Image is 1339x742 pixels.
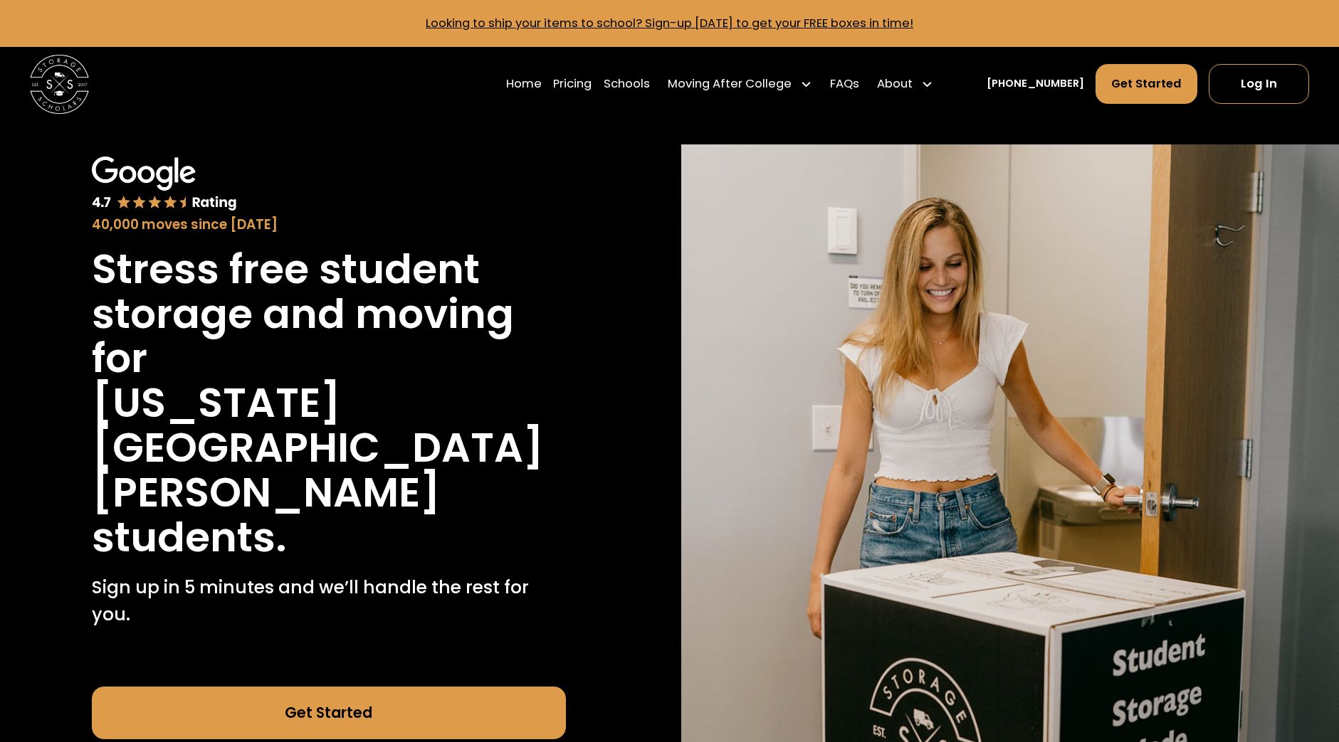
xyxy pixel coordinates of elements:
[92,381,565,514] h1: [US_STATE][GEOGRAPHIC_DATA][PERSON_NAME]
[1096,64,1197,104] a: Get Started
[1209,64,1309,104] a: Log In
[92,687,565,740] a: Get Started
[92,157,237,212] img: Google 4.7 star rating
[92,574,565,627] p: Sign up in 5 minutes and we’ll handle the rest for you.
[668,75,792,93] div: Moving After College
[987,76,1084,92] a: [PHONE_NUMBER]
[506,63,542,105] a: Home
[662,63,819,105] div: Moving After College
[830,63,859,105] a: FAQs
[92,515,287,560] h1: students.
[92,215,565,235] div: 40,000 moves since [DATE]
[871,63,939,105] div: About
[877,75,913,93] div: About
[553,63,592,105] a: Pricing
[426,15,913,31] a: Looking to ship your items to school? Sign-up [DATE] to get your FREE boxes in time!
[604,63,650,105] a: Schools
[92,247,565,381] h1: Stress free student storage and moving for
[30,55,89,114] img: Storage Scholars main logo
